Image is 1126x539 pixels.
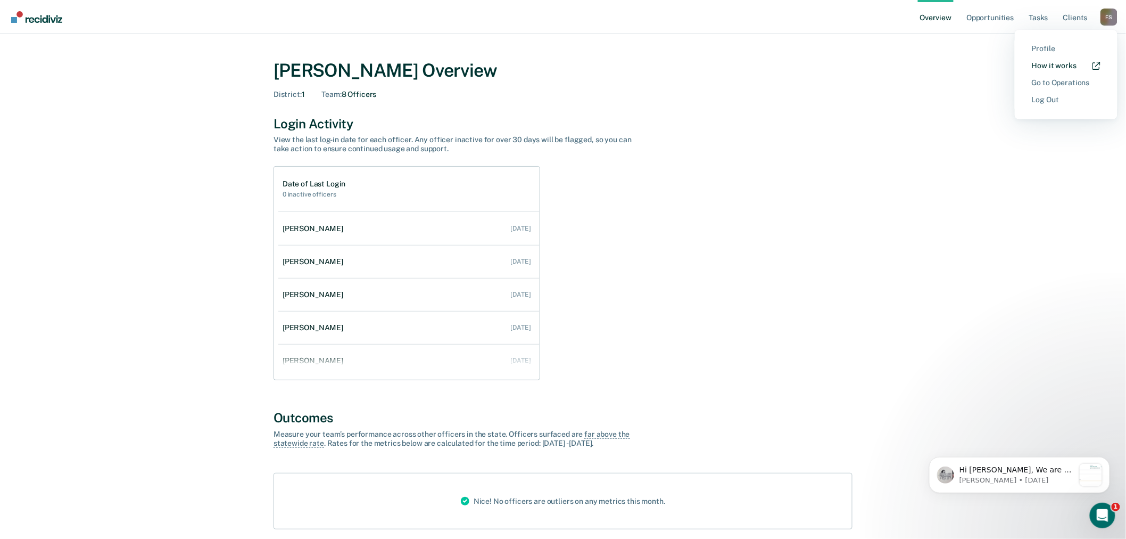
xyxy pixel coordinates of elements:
a: Go to Operations [1032,78,1100,87]
div: [DATE] [511,357,531,364]
p: Message from Kim, sent 2w ago [46,40,161,50]
div: [PERSON_NAME] [283,290,347,299]
div: F S [1100,9,1117,26]
div: Login Activity [274,116,852,132]
span: District : [274,90,302,99]
div: [DATE] [511,258,531,265]
a: [PERSON_NAME] [DATE] [278,247,540,277]
img: Recidiviz [11,11,62,23]
div: [PERSON_NAME] [283,356,347,365]
div: Outcomes [274,410,852,426]
a: Profile [1032,44,1100,53]
a: How it works [1032,61,1100,70]
div: [PERSON_NAME] Overview [274,60,852,81]
button: Profile dropdown button [1100,9,1117,26]
div: Measure your team’s performance across other officer s in the state. Officer s surfaced are . Rat... [274,430,646,448]
h1: Date of Last Login [283,179,345,189]
div: [PERSON_NAME] [283,257,347,266]
div: Nice! No officers are outliers on any metrics this month. [452,473,674,529]
div: [DATE] [511,324,531,331]
span: Hi [PERSON_NAME], We are so excited to announce a brand new feature: AI case note search! 📣 Findi... [46,30,161,303]
div: View the last log-in date for each officer. Any officer inactive for over 30 days will be flagged... [274,135,646,153]
a: [PERSON_NAME] [DATE] [278,346,540,376]
a: Log Out [1032,95,1100,104]
div: 1 [274,90,305,99]
a: [PERSON_NAME] [DATE] [278,313,540,343]
span: Team : [322,90,342,99]
div: [DATE] [511,291,531,298]
span: 1 [1112,503,1120,511]
div: [PERSON_NAME] [283,224,347,233]
h2: 0 inactive officers [283,191,345,198]
div: 8 Officers [322,90,377,99]
iframe: Intercom notifications message [913,436,1126,510]
div: Profile menu [1015,30,1117,119]
span: far above the statewide rate [274,430,630,448]
a: [PERSON_NAME] [DATE] [278,214,540,244]
div: [DATE] [511,225,531,232]
div: [PERSON_NAME] [283,323,347,332]
iframe: Intercom live chat [1090,503,1115,528]
a: [PERSON_NAME] [DATE] [278,280,540,310]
